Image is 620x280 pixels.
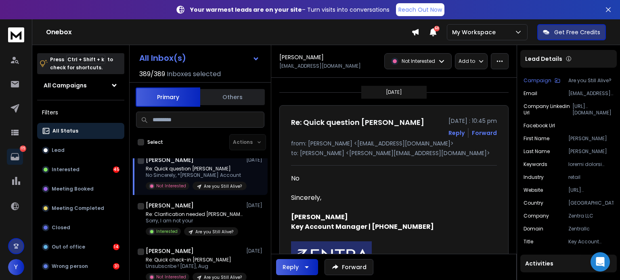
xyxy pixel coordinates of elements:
[524,77,560,84] button: Campaign
[200,88,265,106] button: Others
[204,183,242,189] p: Are you Still Alive?
[291,193,321,202] span: Sincerely,
[524,122,555,129] p: Facebook Url
[524,200,543,206] p: Country
[113,244,119,250] div: 14
[195,229,233,235] p: Are you Still Alive?
[156,183,186,189] p: Not Interested
[147,139,163,145] label: Select
[66,55,105,64] span: Ctrl + Shift + k
[167,69,221,79] h3: Inboxes selected
[156,274,186,280] p: Not Interested
[572,103,614,116] p: [URL][DOMAIN_NAME]
[524,213,549,219] p: Company
[139,54,186,62] h1: All Inbox(s)
[398,6,442,14] p: Reach Out Now
[246,157,264,163] p: [DATE]
[8,259,24,275] button: Y
[524,174,544,180] p: Industry
[568,226,614,232] p: Zentrallc
[37,258,124,274] button: Wrong person31
[291,174,490,183] div: No
[520,255,617,272] div: Activities
[434,26,440,31] span: 50
[52,166,80,173] p: Interested
[146,172,243,178] p: No Sincerely, *[PERSON_NAME] Account
[146,257,243,263] p: Re: Quick check-in [PERSON_NAME]
[52,147,65,153] p: Lead
[7,149,23,165] a: 115
[276,259,318,275] button: Reply
[591,252,610,272] div: Open Intercom Messenger
[291,222,434,231] font: Key Account Manager | [PHONE_NUMBER]
[246,248,264,254] p: [DATE]
[146,156,194,164] h1: [PERSON_NAME]
[146,263,243,270] p: Unsubscribe ! [DATE], Aug
[146,201,194,209] h1: [PERSON_NAME]
[37,239,124,255] button: Out of office14
[156,228,178,234] p: Interested
[525,55,562,63] p: Lead Details
[52,263,88,270] p: Wrong person
[568,161,614,168] p: loremi dolorsi ametcon, adipiscin elitseddo, eiusmod temporincid, utla-etdolo magnaaliq, enimad m...
[568,200,614,206] p: [GEOGRAPHIC_DATA]
[113,166,119,173] div: 45
[52,205,104,212] p: Meeting Completed
[524,187,543,193] p: Website
[524,90,537,97] p: Email
[524,135,549,142] p: First Name
[139,69,165,79] span: 389 / 389
[524,148,550,155] p: Last Name
[37,123,124,139] button: All Status
[524,103,572,116] p: Company Linkedin Url
[146,218,243,224] p: Sorry, I am not your
[291,149,497,157] p: to: [PERSON_NAME] <[PERSON_NAME][EMAIL_ADDRESS][DOMAIN_NAME]>
[524,161,547,168] p: Keywords
[136,87,200,107] button: Primary
[448,117,497,125] p: [DATE] : 10:45 pm
[37,162,124,178] button: Interested45
[52,224,70,231] p: Closed
[568,187,614,193] p: [URL][DOMAIN_NAME]
[37,220,124,236] button: Closed
[291,212,434,231] b: [PERSON_NAME]
[537,24,606,40] button: Get Free Credits
[568,213,614,219] p: Zentra LLC
[386,89,402,95] p: [DATE]
[472,129,497,137] div: Forward
[190,6,302,14] strong: Your warmest leads are on your site
[146,211,243,218] p: Re: Clarification needed [PERSON_NAME]
[37,181,124,197] button: Meeting Booked
[50,56,113,72] p: Press to check for shortcuts.
[291,117,424,128] h1: Re: Quick question [PERSON_NAME]
[568,77,614,84] p: Are you Still Alive?
[291,139,497,147] p: from: [PERSON_NAME] <[EMAIL_ADDRESS][DOMAIN_NAME]>
[568,90,614,97] p: [EMAIL_ADDRESS][DOMAIN_NAME]
[325,259,373,275] button: Forward
[524,77,551,84] p: Campaign
[448,129,465,137] button: Reply
[279,53,324,61] h1: [PERSON_NAME]
[568,239,614,245] p: Key Account Manager
[37,107,124,118] h3: Filters
[37,200,124,216] button: Meeting Completed
[133,50,266,66] button: All Inbox(s)
[524,239,533,245] p: Title
[459,58,475,64] p: Add to
[568,174,614,180] p: retail
[8,27,24,42] img: logo
[113,263,119,270] div: 31
[402,58,435,64] p: Not Interested
[44,81,87,89] h1: All Campaigns
[52,186,94,192] p: Meeting Booked
[52,128,78,134] p: All Status
[279,63,361,69] p: [EMAIL_ADDRESS][DOMAIN_NAME]
[146,166,243,172] p: Re: Quick question [PERSON_NAME]
[37,77,124,93] button: All Campaigns
[452,28,499,36] p: My Workspace
[524,226,543,232] p: Domain
[291,241,372,268] img: AIorK4zRCmiDnZt6XDKCzPxnPbDEwzJLKkVkQfiEDdwttJIvvLnjHWANktvP5gESbBdAJNII8Q3X2zo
